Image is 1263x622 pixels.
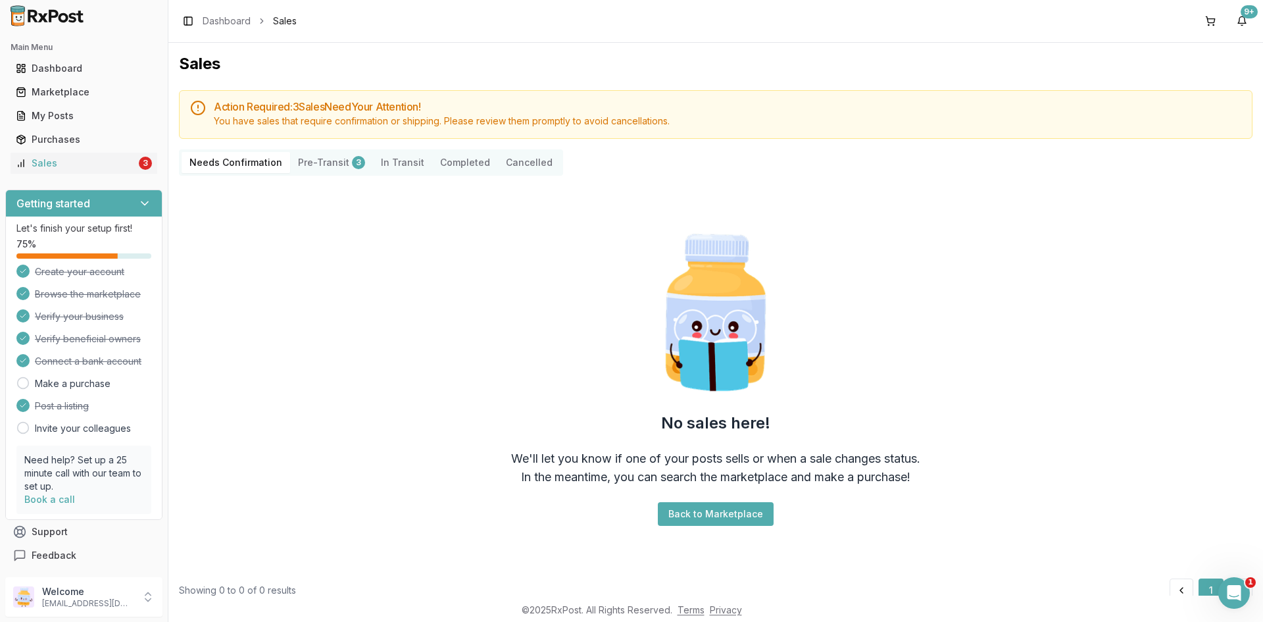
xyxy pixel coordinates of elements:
[290,152,373,173] button: Pre-Transit
[35,288,141,301] span: Browse the marketplace
[179,53,1252,74] h1: Sales
[16,157,136,170] div: Sales
[42,585,134,598] p: Welcome
[498,152,560,173] button: Cancelled
[678,604,705,615] a: Terms
[658,502,774,526] button: Back to Marketplace
[35,332,141,346] span: Verify beneficial owners
[32,549,76,562] span: Feedback
[182,152,290,173] button: Needs Confirmation
[432,152,498,173] button: Completed
[5,544,162,567] button: Feedback
[16,195,90,211] h3: Getting started
[5,153,162,174] button: Sales3
[11,42,157,53] h2: Main Menu
[521,468,910,486] div: In the meantime, you can search the marketplace and make a purchase!
[139,157,152,170] div: 3
[35,355,141,368] span: Connect a bank account
[373,152,432,173] button: In Transit
[24,454,143,493] p: Need help? Set up a 25 minute call with our team to set up.
[511,450,920,468] div: We'll let you know if one of your posts sells or when a sale changes status.
[352,156,365,169] div: 3
[16,86,152,99] div: Marketplace
[11,128,157,151] a: Purchases
[11,151,157,175] a: Sales3
[35,400,89,413] span: Post a listing
[1245,577,1256,588] span: 1
[214,115,1241,128] div: You have sales that require confirmation or shipping. Please review them promptly to avoid cancel...
[42,598,134,609] p: [EMAIL_ADDRESS][DOMAIN_NAME]
[35,265,124,278] span: Create your account
[273,14,297,28] span: Sales
[1231,11,1252,32] button: 9+
[11,80,157,104] a: Marketplace
[16,238,36,251] span: 75 %
[214,101,1241,112] h5: Action Required: 3 Sale s Need Your Attention!
[179,584,296,597] div: Showing 0 to 0 of 0 results
[5,5,89,26] img: RxPost Logo
[13,586,34,608] img: User avatar
[203,14,297,28] nav: breadcrumb
[1241,5,1258,18] div: 9+
[710,604,742,615] a: Privacy
[5,58,162,79] button: Dashboard
[16,109,152,122] div: My Posts
[5,520,162,544] button: Support
[631,228,800,397] img: Smart Pill Bottle
[35,422,131,435] a: Invite your colleagues
[203,14,251,28] a: Dashboard
[1218,577,1250,609] iframe: Intercom live chat
[11,104,157,128] a: My Posts
[1199,579,1224,602] button: 1
[661,413,770,434] h2: No sales here!
[16,62,152,75] div: Dashboard
[16,222,151,235] p: Let's finish your setup first!
[16,133,152,146] div: Purchases
[5,105,162,126] button: My Posts
[24,494,75,505] a: Book a call
[35,377,111,390] a: Make a purchase
[5,129,162,150] button: Purchases
[11,57,157,80] a: Dashboard
[5,82,162,103] button: Marketplace
[35,310,124,323] span: Verify your business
